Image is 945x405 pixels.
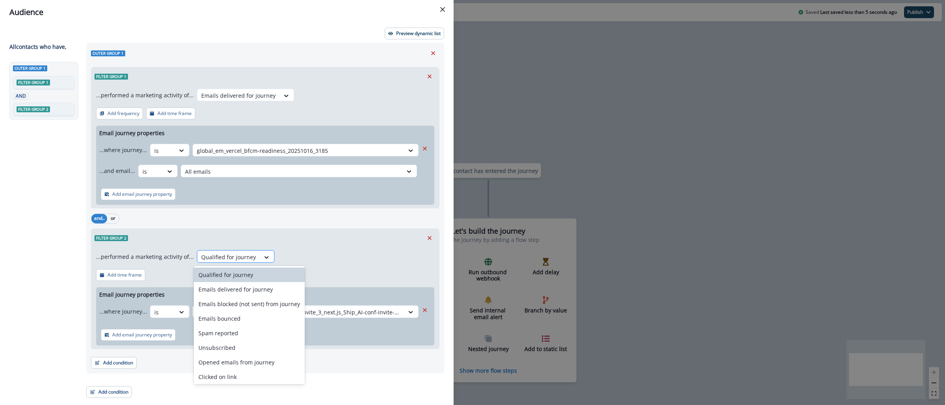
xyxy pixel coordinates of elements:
button: Remove [423,232,436,244]
button: Add frequency [96,108,143,119]
div: Qualified for journey [194,268,305,282]
button: or [107,214,119,223]
button: and.. [91,214,107,223]
p: Add time frame [157,111,192,116]
button: Remove [419,143,431,154]
button: Add email journey property [101,188,176,200]
span: Filter group 2 [17,106,50,112]
div: Opened emails from journey [194,355,305,370]
p: ...where journey... [99,146,147,154]
button: Close [436,3,449,16]
div: Emails blocked (not sent) from journey [194,297,305,311]
p: Add email journey property [112,332,172,338]
p: Email journey properties [99,129,165,137]
button: Add time frame [96,269,145,281]
button: Remove [427,47,439,59]
span: Filter group 1 [94,74,128,80]
p: ...where journey... [99,307,147,316]
p: All contact s who have, [9,43,67,51]
span: Outer group 1 [13,65,47,71]
span: Outer group 1 [91,50,125,56]
button: Add email journey property [101,329,176,341]
button: Remove [423,71,436,82]
p: Add frequency [107,111,139,116]
button: Add condition [91,357,137,369]
div: Emails delivered for journey [194,282,305,297]
p: ...performed a marketing activity of... [96,253,194,261]
div: Spam reported [194,326,305,340]
span: Filter group 2 [94,235,128,241]
p: AND [15,93,27,100]
p: Add time frame [107,272,142,278]
button: Add time frame [146,108,195,119]
p: Add email journey property [112,191,172,197]
p: Preview dynamic list [396,31,441,36]
div: Unsubscribed [194,340,305,355]
button: Preview dynamic list [385,28,444,39]
p: ...and email... [99,167,135,175]
button: Remove [419,304,431,316]
span: Filter group 1 [17,80,50,85]
div: Emails bounced [194,311,305,326]
p: Email journey properties [99,290,165,299]
div: Clicked on link [194,370,305,384]
div: Audience [9,6,444,18]
p: ...performed a marketing activity of... [96,91,194,99]
button: Add condition [86,386,132,398]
